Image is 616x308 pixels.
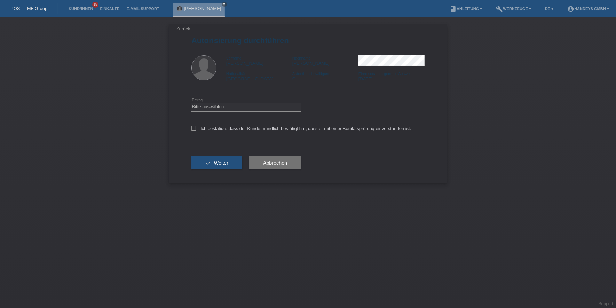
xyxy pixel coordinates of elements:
span: Abbrechen [263,160,287,166]
a: Kund*innen [65,7,96,11]
a: account_circleHandeys GmbH ▾ [564,7,613,11]
a: POS — MF Group [10,6,47,11]
a: DE ▾ [542,7,557,11]
label: Ich bestätige, dass der Kunde mündlich bestätigt hat, dass er mit einer Bonitätsprüfung einversta... [191,126,411,131]
i: close [223,2,226,6]
i: build [496,6,503,13]
div: [PERSON_NAME] [292,55,358,66]
a: bookAnleitung ▾ [446,7,485,11]
a: close [222,2,227,7]
a: Einkäufe [96,7,123,11]
a: Support [599,301,613,306]
a: E-Mail Support [123,7,163,11]
i: check [205,160,211,166]
button: check Weiter [191,156,242,169]
div: C [292,71,358,81]
span: Nachname [292,56,311,60]
span: Weiter [214,160,228,166]
h1: Autorisierung durchführen [191,36,425,45]
div: [PERSON_NAME] [226,55,292,66]
a: buildWerkzeuge ▾ [493,7,535,11]
span: 15 [92,2,98,8]
a: [PERSON_NAME] [184,6,221,11]
span: Einreisedatum gemäss Ausweis [358,72,412,76]
i: book [450,6,457,13]
span: Vorname [226,56,242,60]
span: Aufenthaltsbewilligung [292,72,330,76]
span: Nationalität [226,72,245,76]
a: ← Zurück [171,26,190,31]
div: [DATE] [358,71,425,81]
button: Abbrechen [249,156,301,169]
i: account_circle [567,6,574,13]
div: [GEOGRAPHIC_DATA] [226,71,292,81]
